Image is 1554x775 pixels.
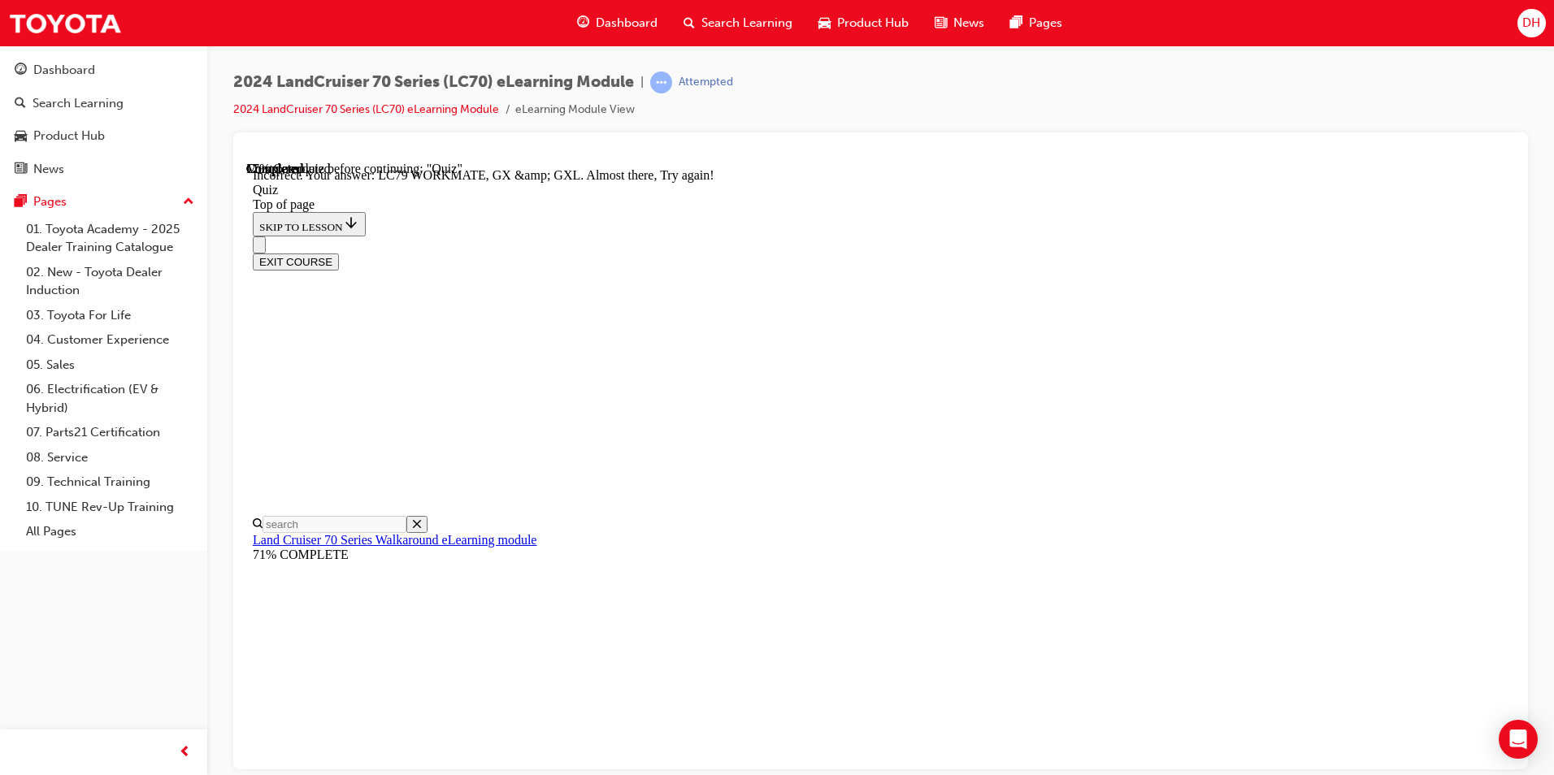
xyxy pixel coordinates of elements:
div: Incorrect. Your answer: LC79 WORKMATE, GX &amp; GXL. Almost there, Try again! [7,6,1262,21]
span: search-icon [15,97,26,111]
span: guage-icon [577,13,589,33]
button: Close search menu [160,354,181,371]
div: Top of page [7,36,1262,50]
img: Trak [8,5,122,41]
a: Product Hub [7,121,201,151]
div: 71% COMPLETE [7,386,1262,400]
span: search-icon [684,13,695,33]
span: news-icon [15,162,27,177]
div: Dashboard [33,61,95,80]
div: Open Intercom Messenger [1499,720,1538,759]
a: 09. Technical Training [20,470,201,495]
a: news-iconNews [922,6,997,40]
span: Product Hub [837,14,909,32]
div: Pages [33,193,67,211]
span: pages-icon [15,195,27,210]
a: 05. Sales [20,353,201,378]
button: Pages [7,187,201,217]
a: Search Learning [7,89,201,119]
a: 10. TUNE Rev-Up Training [20,495,201,520]
button: SKIP TO LESSON [7,50,119,75]
div: News [33,160,64,179]
span: Dashboard [596,14,658,32]
span: DH [1522,14,1540,32]
span: | [640,73,644,92]
span: SKIP TO LESSON [13,59,113,71]
a: 08. Service [20,445,201,470]
a: guage-iconDashboard [564,6,671,40]
div: Product Hub [33,127,105,145]
a: Dashboard [7,55,201,85]
button: EXIT COURSE [7,92,93,109]
a: 01. Toyota Academy - 2025 Dealer Training Catalogue [20,217,201,260]
button: Close navigation menu [7,75,20,92]
a: Land Cruiser 70 Series Walkaround eLearning module [7,371,290,385]
div: Quiz [7,21,1262,36]
span: 2024 LandCruiser 70 Series (LC70) eLearning Module [233,73,634,92]
a: 07. Parts21 Certification [20,420,201,445]
span: Pages [1029,14,1062,32]
span: pages-icon [1010,13,1022,33]
span: prev-icon [179,743,191,763]
a: car-iconProduct Hub [805,6,922,40]
span: News [953,14,984,32]
a: All Pages [20,519,201,544]
li: eLearning Module View [515,101,635,119]
div: Attempted [679,75,733,90]
a: News [7,154,201,184]
a: 06. Electrification (EV & Hybrid) [20,377,201,420]
a: pages-iconPages [997,6,1075,40]
span: up-icon [183,192,194,213]
span: news-icon [935,13,947,33]
a: 2024 LandCruiser 70 Series (LC70) eLearning Module [233,102,499,116]
span: guage-icon [15,63,27,78]
a: 04. Customer Experience [20,327,201,353]
input: Search [16,354,160,371]
span: learningRecordVerb_ATTEMPT-icon [650,71,672,93]
button: DH [1517,9,1546,37]
div: Search Learning [33,94,124,113]
a: search-iconSearch Learning [671,6,805,40]
a: 02. New - Toyota Dealer Induction [20,260,201,303]
button: DashboardSearch LearningProduct HubNews [7,52,201,187]
span: Search Learning [701,14,792,32]
span: car-icon [818,13,831,33]
a: 03. Toyota For Life [20,303,201,328]
span: car-icon [15,129,27,144]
